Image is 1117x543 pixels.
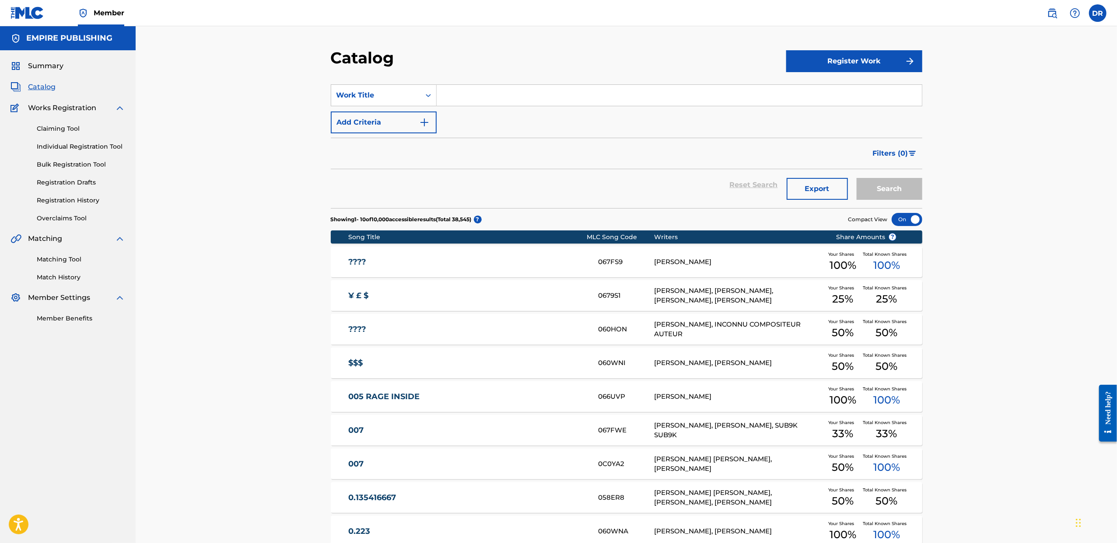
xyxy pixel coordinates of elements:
span: 25 % [832,291,853,307]
span: Matching [28,233,62,244]
img: search [1047,8,1057,18]
a: 007 [348,459,586,469]
a: 007 [348,425,586,435]
span: Share Amounts [836,233,896,242]
span: 25 % [876,291,897,307]
span: 33 % [832,426,853,442]
span: Total Known Shares [863,386,910,392]
a: Individual Registration Tool [37,142,125,151]
div: 0C0YA2 [598,459,654,469]
a: CatalogCatalog [11,82,56,92]
span: 100 % [873,392,900,408]
button: Add Criteria [331,111,437,133]
div: [PERSON_NAME] [654,257,823,267]
span: 100 % [830,392,856,408]
a: Public Search [1043,4,1061,22]
span: Your Shares [828,487,858,493]
span: Filters ( 0 ) [873,148,908,159]
img: Accounts [11,33,21,44]
div: Song Title [348,233,587,242]
a: Bulk Registration Tool [37,160,125,169]
span: 50 % [832,459,854,475]
img: help [1070,8,1080,18]
span: 50 % [832,493,854,509]
span: Your Shares [828,285,858,291]
a: 0.135416667 [348,493,586,503]
span: Total Known Shares [863,318,910,325]
span: 50 % [875,325,897,341]
span: Total Known Shares [863,487,910,493]
div: Drag [1076,510,1081,536]
a: Registration Drafts [37,178,125,187]
a: ???? [348,324,586,334]
img: Works Registration [11,103,22,113]
span: 50 % [832,325,854,341]
div: [PERSON_NAME], [PERSON_NAME], [PERSON_NAME], [PERSON_NAME] [654,286,823,306]
button: Export [787,178,848,200]
img: MLC Logo [11,7,44,19]
button: Filters (0) [868,143,922,164]
span: Member Settings [28,292,90,303]
span: Your Shares [828,453,858,459]
a: ???? [348,257,586,267]
a: 005 RAGE INSIDE [348,392,586,402]
div: [PERSON_NAME], [PERSON_NAME] [654,526,823,536]
a: Match History [37,273,125,282]
span: Compact View [848,216,888,223]
form: Search Form [331,84,922,208]
span: Summary [28,61,63,71]
a: Overclaims Tool [37,214,125,223]
span: Total Known Shares [863,251,910,258]
span: Total Known Shares [863,520,910,527]
img: Catalog [11,82,21,92]
span: ? [474,216,482,223]
div: Writers [654,233,823,242]
h2: Catalog [331,48,399,68]
span: Total Known Shares [863,285,910,291]
span: Your Shares [828,251,858,258]
span: Your Shares [828,318,858,325]
span: 100 % [830,527,856,543]
img: expand [115,103,125,113]
div: [PERSON_NAME], INCONNU COMPOSITEUR AUTEUR [654,320,823,339]
a: Claiming Tool [37,124,125,133]
a: 0.223 [348,526,586,536]
span: Total Known Shares [863,419,910,426]
span: 100 % [873,459,900,475]
span: Your Shares [828,386,858,392]
div: 067FWE [598,425,654,435]
div: [PERSON_NAME], [PERSON_NAME], SUB9K SUB9K [654,421,823,440]
span: 100 % [873,527,900,543]
a: Registration History [37,196,125,205]
span: Your Shares [828,352,858,359]
div: 066UVP [598,392,654,402]
span: Your Shares [828,520,858,527]
span: 50 % [875,359,897,374]
a: SummarySummary [11,61,63,71]
img: Summary [11,61,21,71]
span: Member [94,8,124,18]
div: 060WNI [598,358,654,368]
span: 100 % [873,258,900,273]
span: Total Known Shares [863,453,910,459]
a: $$$ [348,358,586,368]
div: 060WNA [598,526,654,536]
iframe: Resource Center [1092,378,1117,448]
img: Matching [11,233,21,244]
p: Showing 1 - 10 of 10,000 accessible results (Total 38,545 ) [331,216,472,223]
div: 067FS9 [598,257,654,267]
div: [PERSON_NAME] [PERSON_NAME], [PERSON_NAME], [PERSON_NAME] [654,488,823,508]
button: Register Work [786,50,922,72]
img: Top Rightsholder [78,8,88,18]
div: [PERSON_NAME] [PERSON_NAME], [PERSON_NAME] [654,454,823,474]
div: MLC Song Code [587,233,654,242]
iframe: Chat Widget [1073,501,1117,543]
img: Member Settings [11,292,21,303]
span: 100 % [830,258,856,273]
div: 060HON [598,324,654,334]
span: Catalog [28,82,56,92]
div: Work Title [336,90,415,101]
img: f7272a7cc735f4ea7f67.svg [905,56,915,66]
